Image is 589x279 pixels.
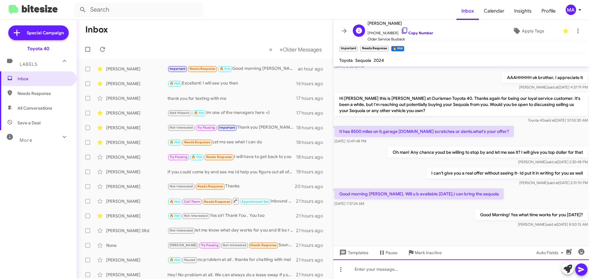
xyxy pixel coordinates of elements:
div: 17 hours ago [296,95,328,101]
span: Toyota 40 [DATE] 10:55:30 AM [528,118,588,123]
span: said at [548,85,558,89]
span: Needs Response [17,90,70,96]
span: 🔥 Hot [170,140,180,144]
span: [PERSON_NAME] [170,243,197,247]
span: Try Pausing [197,126,215,130]
p: Good morning [PERSON_NAME]. Will u b available [DATE],I can bring the sequoia [334,188,504,199]
span: Not-Interested [170,126,193,130]
small: Important [339,46,358,51]
p: Good Morning! Yes what time works for you [DATE]? [475,209,588,220]
span: Profile [537,2,560,20]
p: Oh man! Any chance youd be willing to stop by and let me see it? I will give you top dollar for that [388,147,588,158]
span: [PERSON_NAME] [DATE] 4:37:19 PM [519,85,588,89]
div: an hour ago [298,66,328,72]
p: Hi [PERSON_NAME] this is [PERSON_NAME] at Ourisman Toyota 40. Thanks again for being our loyal se... [334,93,588,116]
span: said at [546,222,557,227]
div: Let me see what I can do [167,139,296,146]
span: Needs Response [250,243,276,247]
div: 21 hours ago [296,228,328,234]
span: [DATE] 12:49:48 PM [334,139,366,143]
button: MA [560,5,582,15]
a: Calendar [479,2,509,20]
div: 18 hours ago [296,125,328,131]
span: « [269,46,272,53]
a: Inbox [456,2,479,20]
span: Older Messages [283,46,322,53]
span: Try Pausing [170,155,187,159]
div: 21 hours ago [296,213,328,219]
span: Not-Interested [184,214,208,218]
span: All Conversations [17,105,52,111]
span: Needs Response [197,184,223,188]
a: Insights [509,2,537,20]
span: [PERSON_NAME] [DATE] 8:50:15 AM [518,222,588,227]
span: [PERSON_NAME] [DATE] 2:31:10 PM [519,180,588,185]
button: Apply Tags [497,25,560,36]
div: Toyota 40 [27,46,49,52]
div: let me know what day works for you and ill be ready for you [167,227,296,234]
span: Needs Response [190,67,216,71]
div: [PERSON_NAME] [106,110,167,116]
span: Paused [184,258,195,262]
span: Pause [386,247,398,258]
span: 2024 [374,58,384,63]
p: AAAHHHHH ok brother, I appreciate it [502,72,588,83]
button: Next [276,43,325,56]
small: Needs Response [360,46,388,51]
span: said at [547,160,557,164]
div: Hey! No problem at all. We can always do a lease swap if you wanted to change anything on your le... [167,272,296,278]
span: Not-Interested [170,228,193,232]
div: 21 hours ago [296,257,328,263]
div: 16 hours ago [296,81,328,87]
div: [PERSON_NAME] [106,198,167,204]
span: Try Pausing [201,243,219,247]
span: Call Them [184,200,200,204]
span: 🔥 Hot [194,111,204,115]
div: [PERSON_NAME] [106,213,167,219]
div: None [106,242,167,248]
div: [PERSON_NAME] [106,81,167,87]
a: Copy Number [401,31,433,35]
span: Labels [20,62,37,67]
span: [DATE] 7:37:24 AM [334,201,364,206]
div: no problem at all . thanks for chatting with me! [167,256,296,263]
div: 17 hours ago [296,110,328,116]
span: Older Service Buyback [368,36,433,42]
span: 🔥 Hot [170,200,180,204]
span: Auto Fields [536,247,566,258]
div: 20 hours ago [295,183,328,190]
div: Excellent! I will see you then [167,80,296,87]
span: » [279,46,283,53]
div: [PERSON_NAME] [106,125,167,131]
span: Special Campaign [27,30,64,36]
div: If you could come by and see me Id help you figure out all of your options [167,169,296,175]
span: Sold Historic [170,111,190,115]
span: 🔥 Hot [170,214,180,218]
span: Needs Response [206,155,232,159]
p: I can't give you a real offer without seeing it- Id put it in writing for you as well [426,168,588,179]
div: [PERSON_NAME] [106,272,167,278]
div: [PERSON_NAME] [106,66,167,72]
div: [PERSON_NAME] [106,154,167,160]
p: It has 8500 miles on it,garage [DOMAIN_NAME] scratches or dents.what's your offer? [334,126,514,137]
div: Good morning [PERSON_NAME]. Will u b available [DATE],I can bring the sequoia [167,65,298,72]
button: Auto Fields [531,247,571,258]
span: [PERSON_NAME] [368,20,433,27]
span: [PHONE_NUMBER] [368,27,433,36]
div: 21 hours ago [296,242,328,248]
h1: Inbox [85,25,108,35]
div: [PERSON_NAME] 3Rd [106,228,167,234]
div: Inbound Call [167,197,296,205]
div: 18 hours ago [296,139,328,145]
div: 21 hours ago [296,272,328,278]
span: Not-Interested [170,184,193,188]
nav: Page navigation example [266,43,325,56]
span: Inbox [17,76,70,82]
span: Save a Deal [17,120,40,126]
span: Sequoia [355,58,371,63]
div: Thank you [PERSON_NAME]. [167,124,296,131]
div: thank you for texting with me [167,95,296,101]
span: Important [170,67,186,71]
